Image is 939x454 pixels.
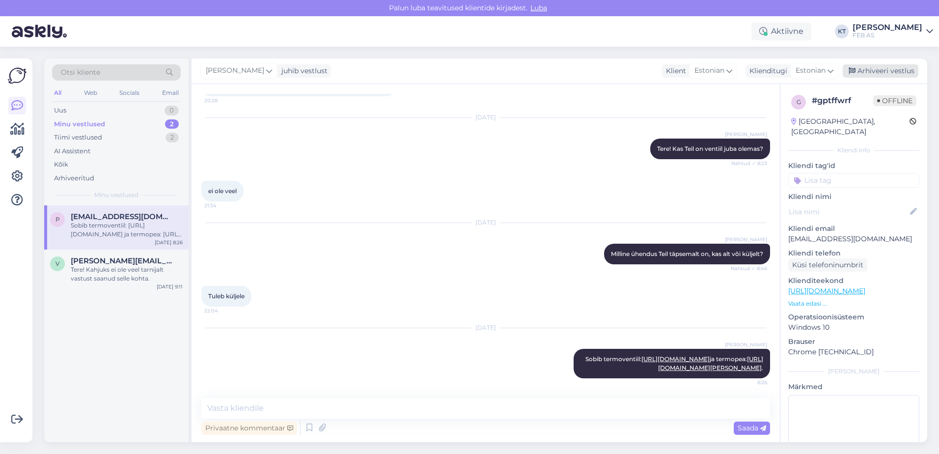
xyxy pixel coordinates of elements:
[730,160,767,167] span: Nähtud ✓ 8:23
[843,64,918,78] div: Arhiveeri vestlus
[54,106,66,115] div: Uus
[201,422,297,435] div: Privaatne kommentaar
[657,145,763,152] span: Tere! Kas Teil on ventiil juba olemas?
[54,133,102,142] div: Tiimi vestlused
[71,212,173,221] span: pia.varik@outlook.com
[204,202,241,209] span: 21:34
[725,341,767,348] span: [PERSON_NAME]
[204,97,241,104] span: 20:28
[853,31,922,39] div: FEB AS
[611,250,763,257] span: Milline ühendus Teil täpsemalt on, kas alt või küljelt?
[201,218,770,227] div: [DATE]
[71,221,183,239] div: Sobib termoventiil: [URL][DOMAIN_NAME] ja termopea: [URL][DOMAIN_NAME][PERSON_NAME] .
[165,119,179,129] div: 2
[71,265,183,283] div: Tere! Kahjuks ei ole veel tarnijalt vastust saanud selle kohta.
[796,65,826,76] span: Estonian
[208,292,245,300] span: Tuleb küljele
[788,322,919,333] p: Windows 10
[206,65,264,76] span: [PERSON_NAME]
[155,239,183,246] div: [DATE] 8:26
[788,312,919,322] p: Operatsioonisüsteem
[61,67,100,78] span: Otsi kliente
[82,86,99,99] div: Web
[746,66,787,76] div: Klienditugi
[788,347,919,357] p: Chrome [TECHNICAL_ID]
[54,146,90,156] div: AI Assistent
[725,236,767,243] span: [PERSON_NAME]
[788,337,919,347] p: Brauser
[52,86,63,99] div: All
[8,66,27,85] img: Askly Logo
[208,187,237,195] span: ei ole veel
[812,95,873,107] div: # gptffwrf
[166,133,179,142] div: 2
[55,260,59,267] span: v
[201,323,770,332] div: [DATE]
[853,24,933,39] a: [PERSON_NAME]FEB AS
[788,161,919,171] p: Kliendi tag'id
[788,192,919,202] p: Kliendi nimi
[730,265,767,272] span: Nähtud ✓ 8:46
[788,382,919,392] p: Märkmed
[730,379,767,386] span: 8:26
[853,24,922,31] div: [PERSON_NAME]
[641,355,710,363] a: [URL][DOMAIN_NAME]
[157,283,183,290] div: [DATE] 9:11
[585,355,763,371] span: Sobib termoventiil: ja termopea: .
[788,173,919,188] input: Lisa tag
[835,25,849,38] div: KT
[694,65,724,76] span: Estonian
[55,216,60,223] span: p
[791,116,910,137] div: [GEOGRAPHIC_DATA], [GEOGRAPHIC_DATA]
[788,248,919,258] p: Kliendi telefon
[277,66,328,76] div: juhib vestlust
[725,131,767,138] span: [PERSON_NAME]
[788,146,919,155] div: Kliendi info
[117,86,141,99] div: Socials
[160,86,181,99] div: Email
[788,367,919,376] div: [PERSON_NAME]
[788,258,867,272] div: Küsi telefoninumbrit
[54,173,94,183] div: Arhiveeritud
[165,106,179,115] div: 0
[71,256,173,265] span: viktor@huum.eu
[54,119,105,129] div: Minu vestlused
[789,206,908,217] input: Lisa nimi
[201,113,770,122] div: [DATE]
[662,66,686,76] div: Klient
[788,276,919,286] p: Klienditeekond
[94,191,138,199] span: Minu vestlused
[788,299,919,308] p: Vaata edasi ...
[797,98,801,106] span: g
[204,307,241,314] span: 22:04
[788,224,919,234] p: Kliendi email
[527,3,550,12] span: Luba
[788,286,865,295] a: [URL][DOMAIN_NAME]
[738,424,766,432] span: Saada
[54,160,68,170] div: Kõik
[751,23,811,40] div: Aktiivne
[873,95,916,106] span: Offline
[788,234,919,244] p: [EMAIL_ADDRESS][DOMAIN_NAME]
